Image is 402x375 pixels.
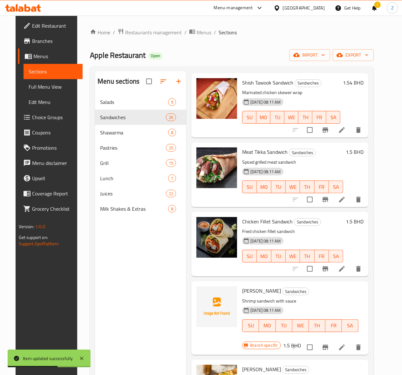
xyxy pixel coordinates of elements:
[168,98,176,106] div: items
[303,341,317,354] span: Select to update
[282,366,309,374] div: Sandwiches
[286,250,300,262] button: WE
[95,186,186,201] div: Juices22
[24,94,83,110] a: Edit Menu
[18,33,83,49] a: Branches
[100,159,166,167] div: Grill
[278,321,290,330] span: TU
[288,252,297,261] span: WE
[294,218,321,226] span: Sandwiches
[18,171,83,186] a: Upsell
[23,355,73,362] div: Item updated successfully
[189,28,211,37] a: Menus
[318,261,333,276] button: Branch-specific-item
[118,28,182,37] a: Restaurants management
[29,98,78,106] span: Edit Menu
[100,205,168,213] span: Milk Shakes & Extras
[257,250,271,262] button: MO
[32,144,78,152] span: Promotions
[18,49,83,64] a: Menus
[283,4,325,11] div: [GEOGRAPHIC_DATA]
[168,206,176,212] span: 8
[346,147,364,156] h6: 1.5 BHD
[325,319,342,332] button: FR
[100,144,166,152] span: Pastries
[338,51,369,59] span: export
[245,113,254,122] span: SU
[95,94,186,110] div: Salads9
[148,52,163,60] div: Open
[301,113,310,122] span: TH
[166,114,176,120] span: 26
[290,49,330,61] button: import
[166,191,176,197] span: 22
[100,174,168,182] div: Lunch
[286,181,300,193] button: WE
[113,29,115,36] li: /
[391,4,394,11] span: Z
[156,74,171,89] span: Sort sections
[242,319,259,332] button: SU
[90,28,374,37] nav: breadcrumb
[32,174,78,182] span: Upsell
[29,68,78,75] span: Sections
[300,181,314,193] button: TH
[259,252,269,261] span: MO
[95,110,186,125] div: Sandwiches26
[100,129,168,136] span: Shawarma
[166,190,176,197] div: items
[100,113,166,121] div: Sandwiches
[338,126,346,134] a: Edit menu item
[242,365,281,374] span: [PERSON_NAME]
[242,78,293,87] span: Shish Tawook Sandwich
[276,319,292,332] button: TU
[318,122,333,138] button: Branch-specific-item
[328,321,339,330] span: FR
[168,205,176,213] div: items
[292,319,309,332] button: WE
[309,319,325,332] button: TH
[166,159,176,167] div: items
[315,113,324,122] span: FR
[343,78,364,87] h6: 1.54 BHD
[259,182,269,192] span: MO
[338,196,346,203] a: Edit menu item
[351,340,366,355] button: delete
[242,297,358,305] p: Shrimp sandwich with sauce
[346,217,364,226] h6: 1.5 BHD
[312,111,326,124] button: FR
[95,155,186,171] div: Grill15
[18,110,83,125] a: Choice Groups
[344,321,356,330] span: SA
[196,78,237,119] img: Shish Tawook Sandwich
[318,192,333,207] button: Branch-specific-item
[303,182,312,192] span: TH
[300,250,314,262] button: TH
[289,149,316,156] span: Sandwiches
[245,321,256,330] span: SU
[259,319,276,332] button: MO
[24,79,83,94] a: Full Menu View
[270,111,284,124] button: TU
[295,51,325,59] span: import
[242,228,343,235] p: Fried chicken fillet sandwich
[284,111,298,124] button: WE
[196,147,237,188] img: Meat Tikka Sandwich
[331,182,341,192] span: SA
[242,286,281,296] span: [PERSON_NAME]
[33,52,78,60] span: Menus
[342,319,358,332] button: SA
[100,190,166,197] div: Juices
[98,77,140,86] h2: Menu sections
[295,79,321,87] span: Sandwiches
[326,111,340,124] button: SA
[274,182,283,192] span: TU
[283,341,301,350] h6: 1.5 BHD
[196,217,237,258] img: Chicken Fillet Sandwich
[271,250,286,262] button: TU
[315,250,329,262] button: FR
[288,182,297,192] span: WE
[315,181,329,193] button: FR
